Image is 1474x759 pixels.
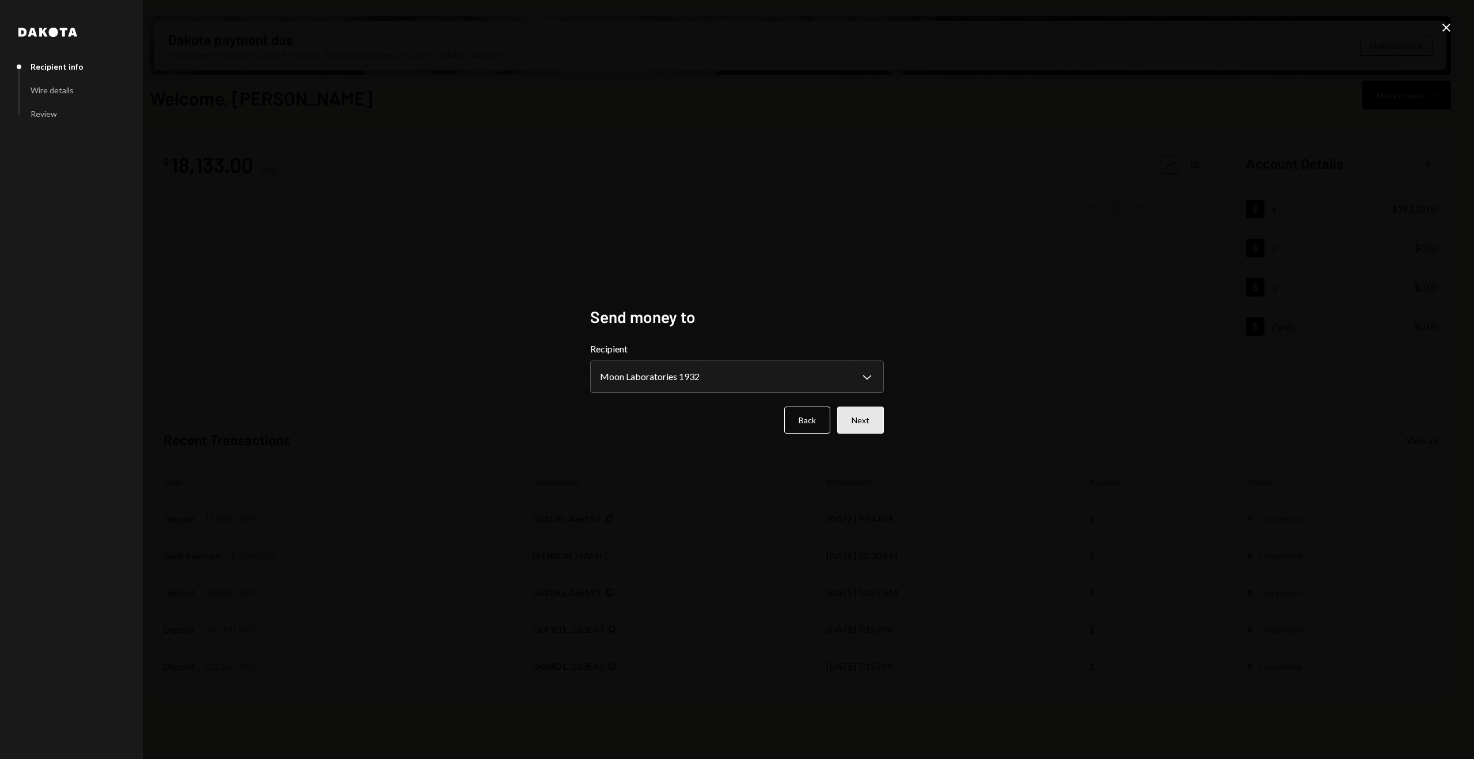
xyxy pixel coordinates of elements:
[837,407,884,434] button: Next
[590,342,884,356] label: Recipient
[590,360,884,393] button: Recipient
[784,407,830,434] button: Back
[31,109,57,119] div: Review
[31,85,74,95] div: Wire details
[31,62,83,71] div: Recipient info
[590,306,884,328] h2: Send money to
